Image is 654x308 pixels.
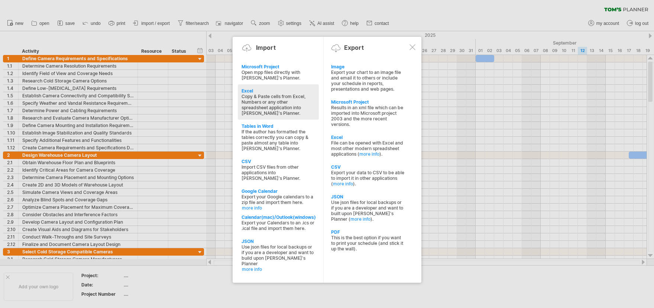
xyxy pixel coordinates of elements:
div: Copy & Paste cells from Excel, Numbers or any other spreadsheet application into [PERSON_NAME]'s ... [242,94,315,116]
div: Image [331,64,405,69]
div: Results in an xml file which can be imported into Microsoft project 2003 and the more recent vers... [331,105,405,127]
a: more info [350,216,370,222]
div: CSV [331,164,405,170]
div: Import [256,44,276,51]
div: Export your chart to an image file and email it to others or include your schedule in reports, pr... [331,69,405,92]
div: Export your data to CSV to be able to import it in other applications ( ). [331,170,405,187]
a: more info [242,266,315,272]
div: Microsoft Project [331,99,405,105]
a: more info [359,151,379,157]
div: If the author has formatted the tables correctly you can copy & paste almost any table into [PERS... [242,129,315,151]
div: Tables in Word [242,123,315,129]
div: Use json files for local backups or if you are a developer and want to built upon [PERSON_NAME]'s... [331,200,405,222]
div: This is the best option if you want to print your schedule (and stick it up the wall). [331,235,405,252]
div: Excel [331,134,405,140]
a: more info [242,205,315,211]
div: File can be opened with Excel and most other modern spreadsheet applications ( ). [331,140,405,157]
div: Export [344,44,364,51]
div: PDF [331,229,405,235]
div: Excel [242,88,315,94]
a: more info [333,181,353,187]
div: JSON [331,194,405,200]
